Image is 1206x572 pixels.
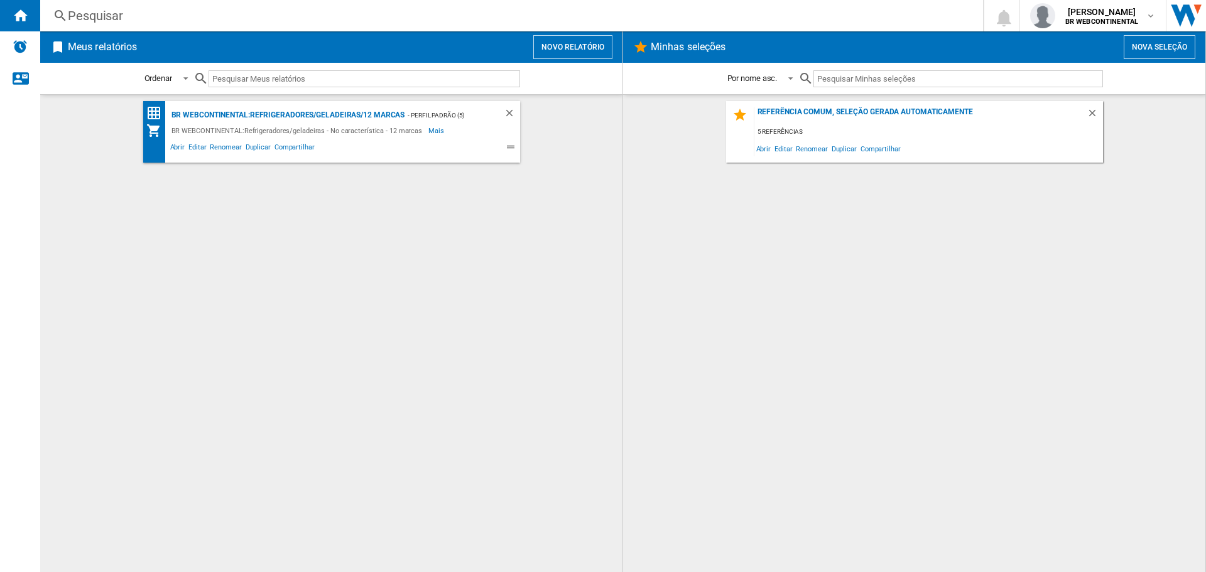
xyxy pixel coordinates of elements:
[504,107,520,123] div: Deletar
[273,141,317,156] span: Compartilhar
[727,73,778,83] div: Por nome asc.
[146,105,168,121] div: Matriz de preços
[533,35,612,59] button: Novo relatório
[1030,3,1055,28] img: profile.jpg
[405,107,478,123] div: - Perfil padrão (5)
[1065,18,1138,26] b: BR WEBCONTINENTAL
[754,107,1087,124] div: Referência comum, seleção gerada automaticamente
[1087,107,1103,124] div: Deletar
[813,70,1102,87] input: Pesquisar Minhas seleções
[168,141,187,156] span: Abrir
[1124,35,1195,59] button: Nova seleção
[428,123,446,138] span: Mais
[208,141,243,156] span: Renomear
[794,140,829,157] span: Renomear
[754,124,1103,140] div: 5 referências
[187,141,208,156] span: Editar
[168,107,405,123] div: BR WEBCONTINENTAL:Refrigeradores/geladeiras/12 marcas
[168,123,429,138] div: BR WEBCONTINENTAL:Refrigeradores/geladeiras - No característica - 12 marcas
[754,140,773,157] span: Abrir
[648,35,729,59] h2: Minhas seleções
[773,140,794,157] span: Editar
[68,7,950,24] div: Pesquisar
[244,141,273,156] span: Duplicar
[830,140,859,157] span: Duplicar
[209,70,520,87] input: Pesquisar Meus relatórios
[146,123,168,138] div: Meu sortimento
[144,73,172,83] div: Ordenar
[65,35,140,59] h2: Meus relatórios
[13,39,28,54] img: alerts-logo.svg
[859,140,903,157] span: Compartilhar
[1065,6,1138,18] span: [PERSON_NAME]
